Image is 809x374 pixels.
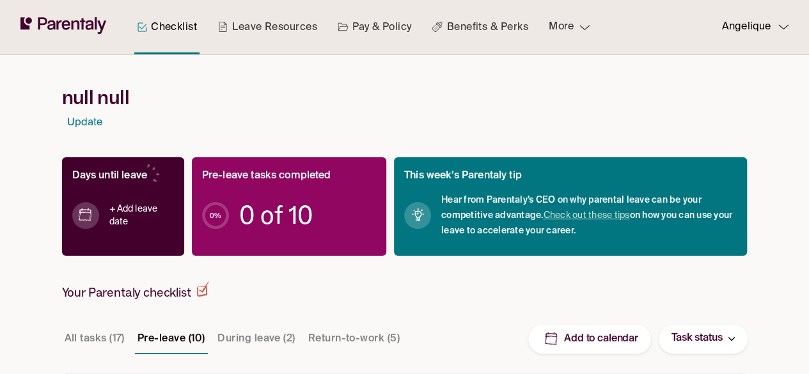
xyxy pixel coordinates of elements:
a: Check out these tips [543,211,629,220]
button: Task status [659,325,748,354]
span: Hear from Parentaly’s CEO on why parental leave can be your competitive advantage. on how you can... [441,192,737,238]
button: During leave (2) [215,323,297,354]
div: Task stage tabs [62,323,405,354]
a: Update [67,114,103,132]
button: Add to calendar [528,325,651,354]
a: + Add leave date [109,203,174,228]
p: Add to calendar [564,332,638,346]
span: 0 of 10 [239,209,313,222]
p: Days until leave [72,168,147,185]
p: Pre-leave tasks completed [202,168,331,185]
button: Return-to-work (5) [306,323,402,354]
button: All tasks (17) [62,323,127,354]
p: Angelique [722,19,771,36]
h1: null null [62,86,748,109]
p: Task status [672,330,723,347]
h2: Your Parentaly checklist [62,281,209,300]
p: This week’s Parentaly tip [404,168,522,185]
button: Pre-leave (10) [135,323,207,354]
